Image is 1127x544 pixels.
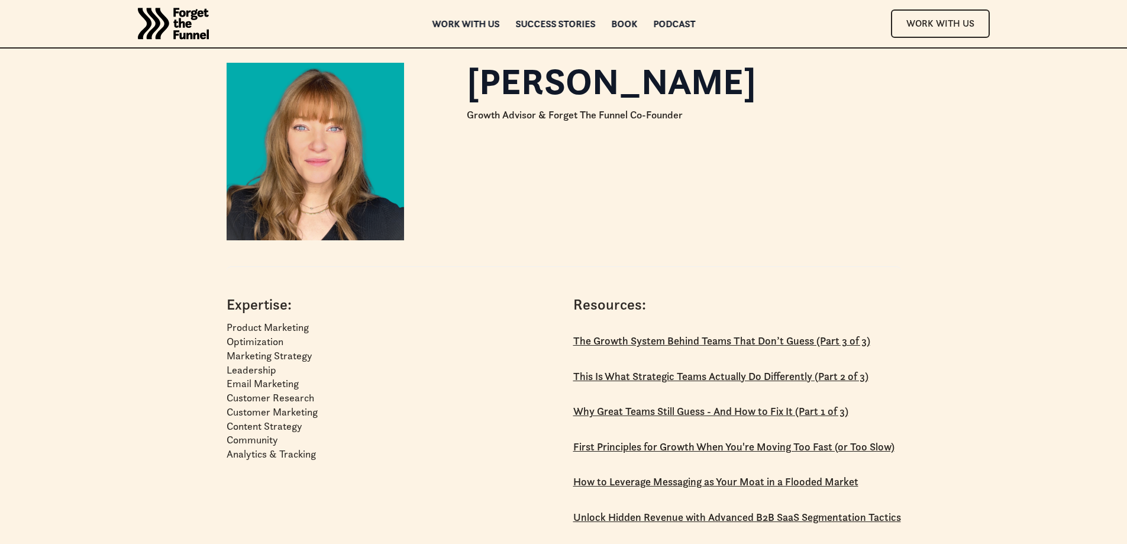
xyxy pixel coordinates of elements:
p: First Principles for Growth When You're Moving Too Fast (or Too Slow) [573,437,895,456]
h4: Expertise: [227,294,554,316]
a: Podcast [653,20,695,28]
p: Email Marketing [227,377,554,391]
a: Work with us [432,20,499,28]
p: This Is What Strategic Teams Actually Do Differently (Part 2 of 3) [573,367,868,386]
p: Product Marketing [227,321,554,335]
a: Work With Us [891,9,990,37]
a: This Is What Strategic Teams Actually Do Differently (Part 2 of 3) [573,362,868,398]
p: Customer Marketing [227,405,554,420]
p: Leadership [227,363,554,378]
a: The Growth System Behind Teams That Don’t Guess (Part 3 of 3) [573,327,870,362]
a: How to Leverage Messaging as Your Moat in a Flooded Market [573,468,858,503]
h4: Resources: [573,294,901,316]
a: Success Stories [515,20,595,28]
a: Why Great Teams Still Guess - And How to Fix It (Part 1 of 3) [573,397,848,433]
a: Unlock Hidden Revenue with Advanced B2B SaaS Segmentation Tactics [573,503,901,539]
p: Marketing Strategy [227,349,554,363]
a: First Principles for Growth When You're Moving Too Fast (or Too Slow) [573,433,895,468]
p: Community [227,433,554,448]
h1: [PERSON_NAME] [467,63,900,99]
p: Optimization [227,335,554,349]
p: Analytics & Tracking [227,448,554,462]
p: How to Leverage Messaging as Your Moat in a Flooded Market [573,472,858,491]
p: Growth Advisor & Forget The Funnel Co-Founder [467,108,900,123]
p: Content Strategy [227,420,554,434]
p: The Growth System Behind Teams That Don’t Guess (Part 3 of 3) [573,331,870,350]
a: Book [611,20,637,28]
p: Customer Research [227,391,554,405]
p: Unlock Hidden Revenue with Advanced B2B SaaS Segmentation Tactics [573,508,901,527]
p: Why Great Teams Still Guess - And How to Fix It (Part 1 of 3) [573,402,848,421]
